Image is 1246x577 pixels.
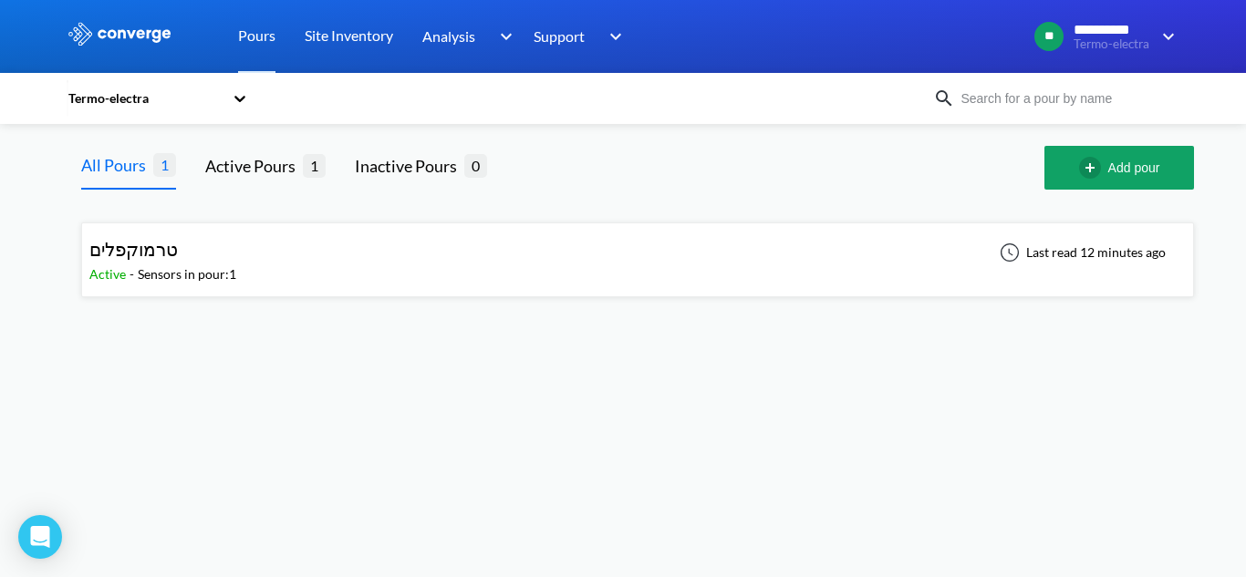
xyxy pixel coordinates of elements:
[534,25,585,47] span: Support
[81,152,153,178] div: All Pours
[303,154,326,177] span: 1
[138,264,236,284] div: Sensors in pour: 1
[488,26,517,47] img: downArrow.svg
[67,22,172,46] img: logo_ewhite.svg
[422,25,475,47] span: Analysis
[1150,26,1179,47] img: downArrow.svg
[597,26,627,47] img: downArrow.svg
[955,88,1176,108] input: Search for a pour by name
[89,238,178,260] span: טרמוקפלים
[89,266,130,282] span: Active
[81,243,1194,259] a: טרמוקפליםActive-Sensors in pour:1Last read 12 minutes ago
[464,154,487,177] span: 0
[205,153,303,179] div: Active Pours
[933,88,955,109] img: icon-search.svg
[355,153,464,179] div: Inactive Pours
[1079,157,1108,179] img: add-circle-outline.svg
[18,515,62,559] div: Open Intercom Messenger
[1074,37,1150,51] span: Termo-electra
[990,242,1171,263] div: Last read 12 minutes ago
[1044,146,1194,190] button: Add pour
[153,153,176,176] span: 1
[130,266,138,282] span: -
[67,88,223,108] div: Termo-electra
